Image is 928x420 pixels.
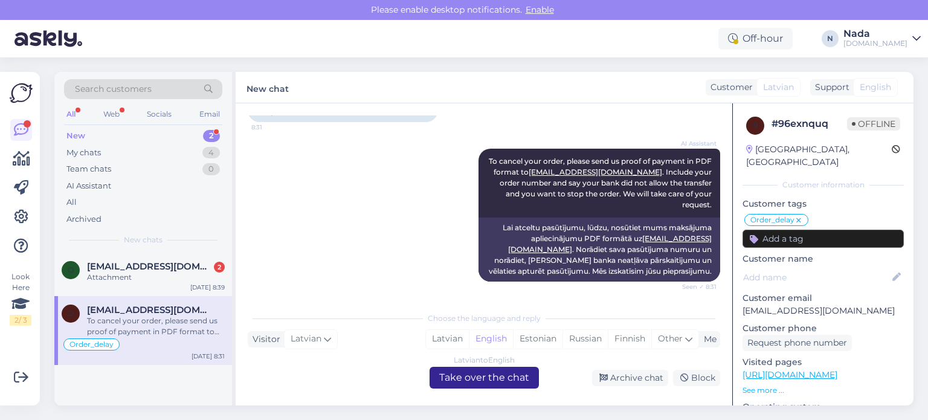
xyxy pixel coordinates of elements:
span: Enable [522,4,558,15]
p: Customer phone [743,322,904,335]
div: Nada [843,29,907,39]
span: New chats [124,234,163,245]
img: Askly Logo [10,82,33,105]
div: [DOMAIN_NAME] [843,39,907,48]
div: [DATE] 8:31 [192,352,225,361]
div: Web [101,106,122,122]
span: oktober.rus@gmail.com [87,261,213,272]
div: 4 [202,147,220,159]
a: [URL][DOMAIN_NAME] [743,369,837,380]
div: All [66,196,77,208]
div: Lai atceltu pasūtījumu, lūdzu, nosūtiet mums maksājuma apliecinājumu PDF formātā uz . Norādiet sa... [478,218,720,282]
span: dace34745@gmail.com [87,305,213,315]
div: English [469,330,513,348]
span: Order_delay [69,341,114,348]
input: Add name [743,271,890,284]
div: Visitor [248,333,280,346]
span: 8:31 [251,123,297,132]
span: Search customers [75,83,152,95]
span: 9 [753,121,758,130]
div: # 96exnquq [772,117,847,131]
div: Look Here [10,271,31,326]
p: Customer email [743,292,904,305]
div: Me [699,333,717,346]
a: Nada[DOMAIN_NAME] [843,29,921,48]
div: N [822,30,839,47]
span: o [68,265,74,274]
div: Customer [706,81,753,94]
div: Team chats [66,163,111,175]
div: Off-hour [718,28,793,50]
span: Offline [847,117,900,131]
div: Latvian to English [454,355,515,366]
div: To cancel your order, please send us proof of payment in PDF format to [EMAIL_ADDRESS][DOMAIN_NAM... [87,315,225,337]
span: Other [658,333,683,344]
div: AI Assistant [66,180,111,192]
div: Archived [66,213,101,225]
div: Socials [144,106,174,122]
div: 0 [202,163,220,175]
div: Request phone number [743,335,852,351]
div: Finnish [608,330,651,348]
p: Visited pages [743,356,904,369]
div: Customer information [743,179,904,190]
p: Operating system [743,401,904,413]
a: [EMAIL_ADDRESS][DOMAIN_NAME] [529,167,662,176]
label: New chat [246,79,289,95]
p: Customer tags [743,198,904,210]
span: Latvian [763,81,794,94]
div: [GEOGRAPHIC_DATA], [GEOGRAPHIC_DATA] [746,143,892,169]
span: Latvian [291,332,321,346]
div: Latvian [426,330,469,348]
span: AI Assistant [671,139,717,148]
p: See more ... [743,385,904,396]
div: Russian [562,330,608,348]
div: Choose the language and reply [248,313,720,324]
p: [EMAIL_ADDRESS][DOMAIN_NAME] [743,305,904,317]
div: [DATE] 8:39 [190,283,225,292]
div: Take over the chat [430,367,539,389]
span: Seen ✓ 8:31 [671,282,717,291]
span: d [68,309,74,318]
div: 2 / 3 [10,315,31,326]
div: 2 [203,130,220,142]
p: Customer name [743,253,904,265]
div: Archive chat [592,370,668,386]
div: All [64,106,78,122]
span: Order_delay [750,216,794,224]
div: Estonian [513,330,562,348]
span: English [860,81,891,94]
div: Email [197,106,222,122]
span: To cancel your order, please send us proof of payment in PDF format to . Include your order numbe... [489,157,714,209]
div: 2 [214,262,225,273]
div: Block [673,370,720,386]
div: New [66,130,85,142]
div: Support [810,81,849,94]
div: My chats [66,147,101,159]
div: Attachment [87,272,225,283]
input: Add a tag [743,230,904,248]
